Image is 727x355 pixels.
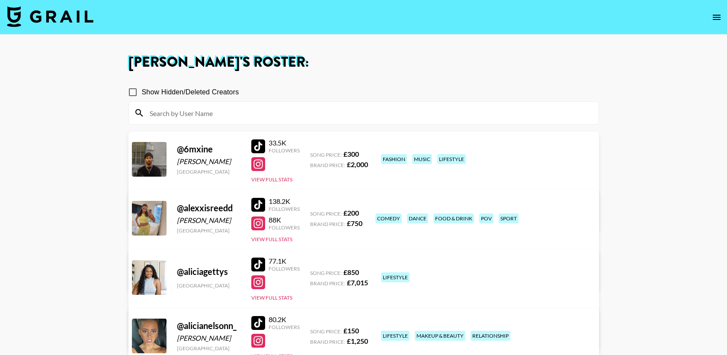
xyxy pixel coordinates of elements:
div: Followers [269,265,300,272]
div: @ alicianelsonn_ [177,320,241,331]
div: dance [407,213,428,223]
div: Followers [269,224,300,231]
div: 80.2K [269,315,300,324]
div: lifestyle [381,331,410,341]
span: Show Hidden/Deleted Creators [142,87,239,97]
div: [PERSON_NAME] [177,216,241,225]
button: View Full Stats [251,176,292,183]
div: pov [479,213,493,223]
div: Followers [269,324,300,330]
input: Search by User Name [144,106,593,120]
div: 88K [269,216,300,224]
div: Followers [269,206,300,212]
div: lifestyle [437,154,466,164]
span: Song Price: [310,328,342,335]
div: relationship [471,331,510,341]
span: Song Price: [310,152,342,158]
strong: £ 1,250 [347,337,368,345]
strong: £ 300 [343,150,359,158]
button: open drawer [708,9,725,26]
strong: £ 750 [347,219,362,227]
div: sport [499,213,519,223]
strong: £ 7,015 [347,278,368,287]
div: lifestyle [381,272,410,282]
span: Brand Price: [310,221,345,227]
div: [GEOGRAPHIC_DATA] [177,168,241,175]
div: comedy [375,213,402,223]
div: 138.2K [269,197,300,206]
button: View Full Stats [251,236,292,242]
div: [GEOGRAPHIC_DATA] [177,227,241,234]
strong: £ 150 [343,326,359,335]
span: Brand Price: [310,280,345,287]
div: @ 6mxine [177,144,241,155]
strong: £ 850 [343,268,359,276]
div: @ alexxisreedd [177,203,241,213]
strong: £ 200 [343,209,359,217]
div: fashion [381,154,407,164]
div: [GEOGRAPHIC_DATA] [177,282,241,289]
div: @ aliciagettys [177,266,241,277]
span: Song Price: [310,210,342,217]
button: View Full Stats [251,294,292,301]
h1: [PERSON_NAME] 's Roster: [128,55,599,69]
div: [PERSON_NAME] [177,334,241,342]
div: music [412,154,432,164]
span: Brand Price: [310,339,345,345]
strong: £ 2,000 [347,160,368,168]
div: makeup & beauty [415,331,465,341]
div: 77.1K [269,257,300,265]
img: Grail Talent [7,6,93,27]
span: Brand Price: [310,162,345,168]
div: 33.5K [269,139,300,147]
div: [PERSON_NAME] [177,157,241,166]
div: food & drink [433,213,474,223]
span: Song Price: [310,270,342,276]
div: Followers [269,147,300,154]
div: [GEOGRAPHIC_DATA] [177,345,241,352]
